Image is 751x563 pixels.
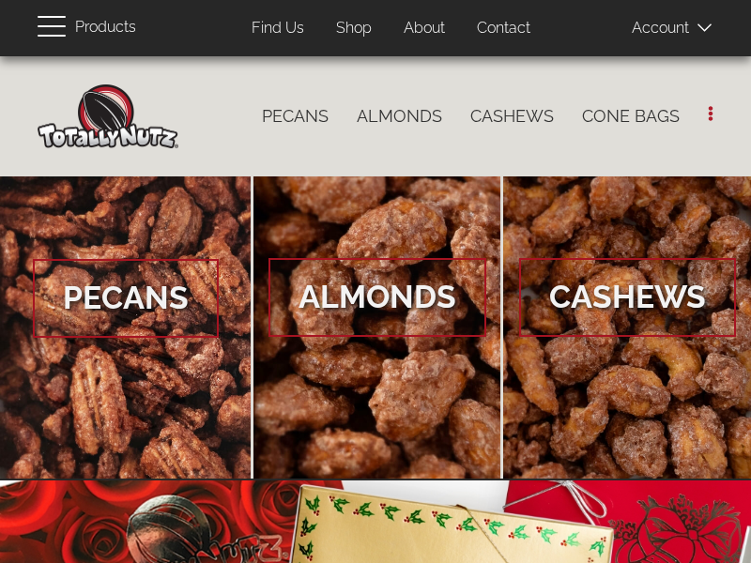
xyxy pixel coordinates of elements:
img: Home [38,84,178,148]
span: Pecans [33,259,219,338]
span: Cashews [519,258,736,337]
a: Contact [463,10,544,47]
a: Cashews [456,97,568,136]
a: Pecans [248,97,343,136]
a: Almonds [253,176,501,480]
a: Shop [322,10,386,47]
a: Cone Bags [568,97,694,136]
a: About [390,10,459,47]
span: Almonds [268,258,486,337]
a: Almonds [343,97,456,136]
a: Find Us [238,10,318,47]
a: Cashews [503,176,751,480]
span: Products [75,14,136,41]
